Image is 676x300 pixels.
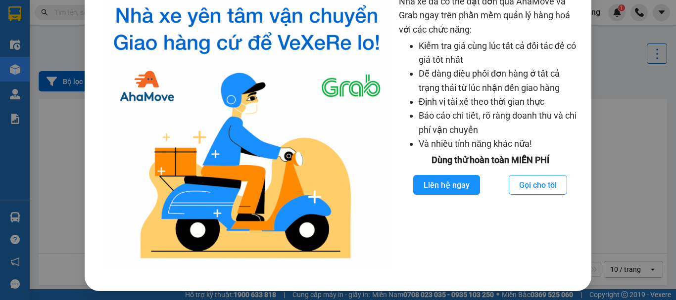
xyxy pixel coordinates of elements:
li: Dễ dàng điều phối đơn hàng ở tất cả trạng thái từ lúc nhận đến giao hàng [419,67,581,95]
button: Liên hệ ngay [413,175,480,195]
li: Báo cáo chi tiết, rõ ràng doanh thu và chi phí vận chuyển [419,109,581,137]
div: Dùng thử hoàn toàn MIỄN PHÍ [399,153,581,167]
li: Và nhiều tính năng khác nữa! [419,137,581,151]
span: Gọi cho tôi [519,179,557,191]
li: Định vị tài xế theo thời gian thực [419,95,581,109]
span: Liên hệ ngay [424,179,470,191]
li: Kiểm tra giá cùng lúc tất cả đối tác để có giá tốt nhất [419,39,581,67]
button: Gọi cho tôi [509,175,567,195]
